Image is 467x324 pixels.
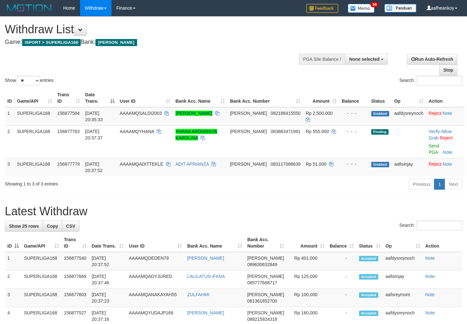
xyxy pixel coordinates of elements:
[383,234,423,252] th: Op: activate to sort column ascending
[287,252,327,271] td: Rp 401,000
[426,158,464,176] td: ·
[89,289,126,307] td: [DATE] 20:37:23
[187,274,225,279] a: LALILATUN IFANA
[356,234,383,252] th: Status: activate to sort column ascending
[55,89,83,107] th: Trans ID: activate to sort column ascending
[443,111,452,116] a: Note
[176,162,209,167] a: ADIT APRIANZA
[417,76,462,85] input: Search:
[5,234,21,252] th: ID: activate to sort column descending
[5,39,305,45] h4: Game: Bank:
[306,111,332,116] span: Rp 2.500.000
[47,224,58,229] span: Copy
[14,89,55,107] th: Game/API: activate to sort column ascending
[14,107,55,126] td: SUPERLIGA168
[287,234,327,252] th: Amount: activate to sort column ascending
[126,289,184,307] td: AAAAMQANAKAYAH55
[425,256,435,261] a: Note
[22,39,81,46] span: ISPORT > SUPERLIGA168
[417,221,462,230] input: Search:
[61,271,89,289] td: 156877669
[89,252,126,271] td: [DATE] 20:37:52
[306,162,326,167] span: Rp 51.000
[271,162,300,167] span: Copy 083117088639 to clipboard
[126,234,184,252] th: User ID: activate to sort column ascending
[429,143,439,155] a: Send PGA
[126,252,184,271] td: AAAAMQDEDEN79
[57,129,80,134] span: 156877763
[327,234,356,252] th: Balance: activate to sort column ascending
[5,221,43,232] a: Show 25 rows
[83,89,117,107] th: Date Trans.: activate to sort column descending
[399,76,462,85] label: Search:
[176,111,212,116] a: [PERSON_NAME]
[429,129,440,134] a: Verify
[359,292,378,298] span: Accepted
[392,89,426,107] th: Op: activate to sort column ascending
[187,310,224,315] a: [PERSON_NAME]
[21,289,61,307] td: SUPERLIGA168
[383,271,423,289] td: aafisinjay
[383,252,423,271] td: aafdysreynoch
[371,111,389,116] span: Grabbed
[439,65,457,75] a: Stop
[14,158,55,176] td: SUPERLIGA168
[57,111,80,116] span: 156877584
[369,89,392,107] th: Status
[245,234,287,252] th: Bank Acc. Number: activate to sort column ascending
[299,54,345,65] div: PGA Site Balance /
[271,111,300,116] span: Copy 082188415550 to clipboard
[230,111,267,116] span: [PERSON_NAME]
[399,221,462,230] label: Search:
[21,234,61,252] th: Game/API: activate to sort column ascending
[230,162,267,167] span: [PERSON_NAME]
[359,274,378,280] span: Accepted
[370,2,379,7] span: 34
[425,310,435,315] a: Note
[348,4,375,13] img: Button%20Memo.svg
[95,39,137,46] span: [PERSON_NAME]
[327,271,356,289] td: -
[429,111,441,116] a: Reject
[9,224,39,229] span: Show 25 rows
[5,158,14,176] td: 3
[21,252,61,271] td: SUPERLIGA168
[434,179,445,190] a: 1
[61,252,89,271] td: 156877540
[247,274,284,279] span: [PERSON_NAME]
[21,271,61,289] td: SUPERLIGA168
[247,256,284,261] span: [PERSON_NAME]
[423,234,462,252] th: Action
[176,129,217,140] a: YHANA ARDIANSYA KAROLINA
[85,111,103,122] span: [DATE] 20:35:33
[443,162,452,167] a: Note
[306,129,329,134] span: Rp 555.000
[120,111,162,116] span: AAAAMQSALDI2003
[62,221,79,232] a: CSV
[271,129,300,134] span: Copy 083863471991 to clipboard
[5,205,462,218] h1: Latest Withdraw
[287,289,327,307] td: Rp 100,000
[61,234,89,252] th: Trans ID: activate to sort column ascending
[359,256,378,261] span: Accepted
[247,292,284,297] span: [PERSON_NAME]
[120,162,163,167] span: AAAAMQADITTEKLE
[5,89,14,107] th: ID
[345,54,388,65] button: None selected
[247,280,277,285] span: Copy 085777668717 to clipboard
[66,224,75,229] span: CSV
[339,89,369,107] th: Balance
[120,129,154,134] span: AAAAMQYHANA
[407,54,457,65] a: Run Auto-Refresh
[5,107,14,126] td: 1
[371,162,389,167] span: Grabbed
[429,129,452,140] span: ·
[426,125,464,158] td: · ·
[5,289,21,307] td: 3
[230,129,267,134] span: [PERSON_NAME]
[43,221,62,232] a: Copy
[187,292,209,297] a: ZULFAHMI
[440,135,453,140] a: Reject
[5,125,14,158] td: 2
[392,107,426,126] td: aafdysreynoch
